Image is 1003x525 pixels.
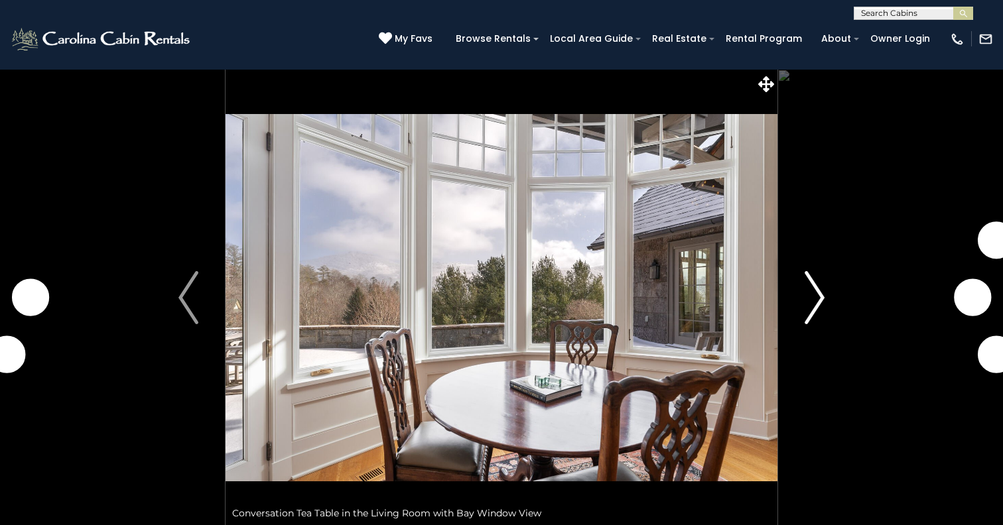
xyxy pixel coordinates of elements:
a: Browse Rentals [449,29,537,49]
span: My Favs [395,32,433,46]
a: Rental Program [719,29,809,49]
a: Owner Login [864,29,937,49]
img: mail-regular-white.png [978,32,993,46]
img: arrow [805,271,825,324]
img: phone-regular-white.png [950,32,965,46]
a: About [815,29,858,49]
a: Real Estate [645,29,713,49]
a: Local Area Guide [543,29,639,49]
img: arrow [178,271,198,324]
a: My Favs [379,32,436,46]
img: White-1-2.png [10,26,194,52]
